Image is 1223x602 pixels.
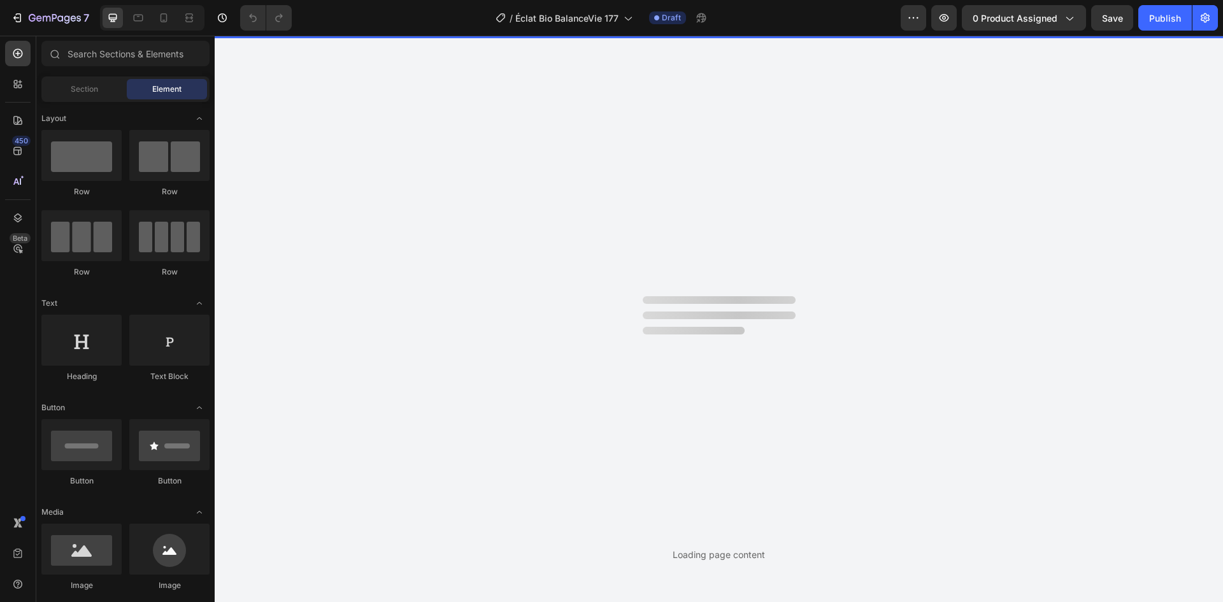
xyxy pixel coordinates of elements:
button: 0 product assigned [962,5,1086,31]
div: Image [41,580,122,591]
span: Media [41,506,64,518]
div: Beta [10,233,31,243]
div: Row [129,266,210,278]
span: Toggle open [189,108,210,129]
div: Text Block [129,371,210,382]
p: 7 [83,10,89,25]
span: Section [71,83,98,95]
span: Button [41,402,65,413]
input: Search Sections & Elements [41,41,210,66]
span: Save [1102,13,1123,24]
span: Toggle open [189,398,210,418]
div: Heading [41,371,122,382]
div: 450 [12,136,31,146]
div: Publish [1149,11,1181,25]
span: Toggle open [189,293,210,313]
span: / [510,11,513,25]
span: Toggle open [189,502,210,522]
div: Row [41,266,122,278]
div: Row [41,186,122,197]
div: Button [129,475,210,487]
div: Image [129,580,210,591]
div: Loading page content [673,548,765,561]
div: Button [41,475,122,487]
button: Save [1091,5,1133,31]
span: Layout [41,113,66,124]
span: Éclat Bio BalanceVie 177 [515,11,619,25]
span: Draft [662,12,681,24]
div: Undo/Redo [240,5,292,31]
span: Text [41,297,57,309]
button: Publish [1138,5,1192,31]
span: 0 product assigned [973,11,1057,25]
button: 7 [5,5,95,31]
div: Row [129,186,210,197]
span: Element [152,83,182,95]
